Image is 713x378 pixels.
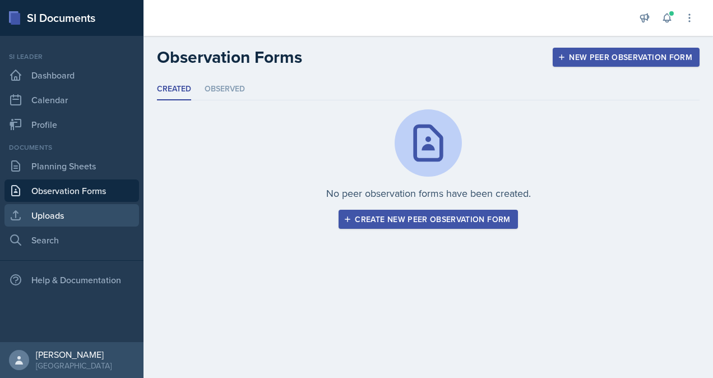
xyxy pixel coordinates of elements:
div: Create new peer observation form [346,215,510,224]
a: Observation Forms [4,179,139,202]
div: Si leader [4,52,139,62]
li: Observed [205,79,245,100]
a: Calendar [4,89,139,111]
div: [GEOGRAPHIC_DATA] [36,360,112,371]
div: [PERSON_NAME] [36,349,112,360]
div: Documents [4,142,139,153]
button: New Peer Observation Form [553,48,700,67]
button: Create new peer observation form [339,210,517,229]
a: Uploads [4,204,139,227]
a: Dashboard [4,64,139,86]
h2: Observation Forms [157,47,302,67]
div: New Peer Observation Form [560,53,692,62]
a: Planning Sheets [4,155,139,177]
a: Search [4,229,139,251]
p: No peer observation forms have been created. [326,186,531,201]
div: Help & Documentation [4,269,139,291]
a: Profile [4,113,139,136]
li: Created [157,79,191,100]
